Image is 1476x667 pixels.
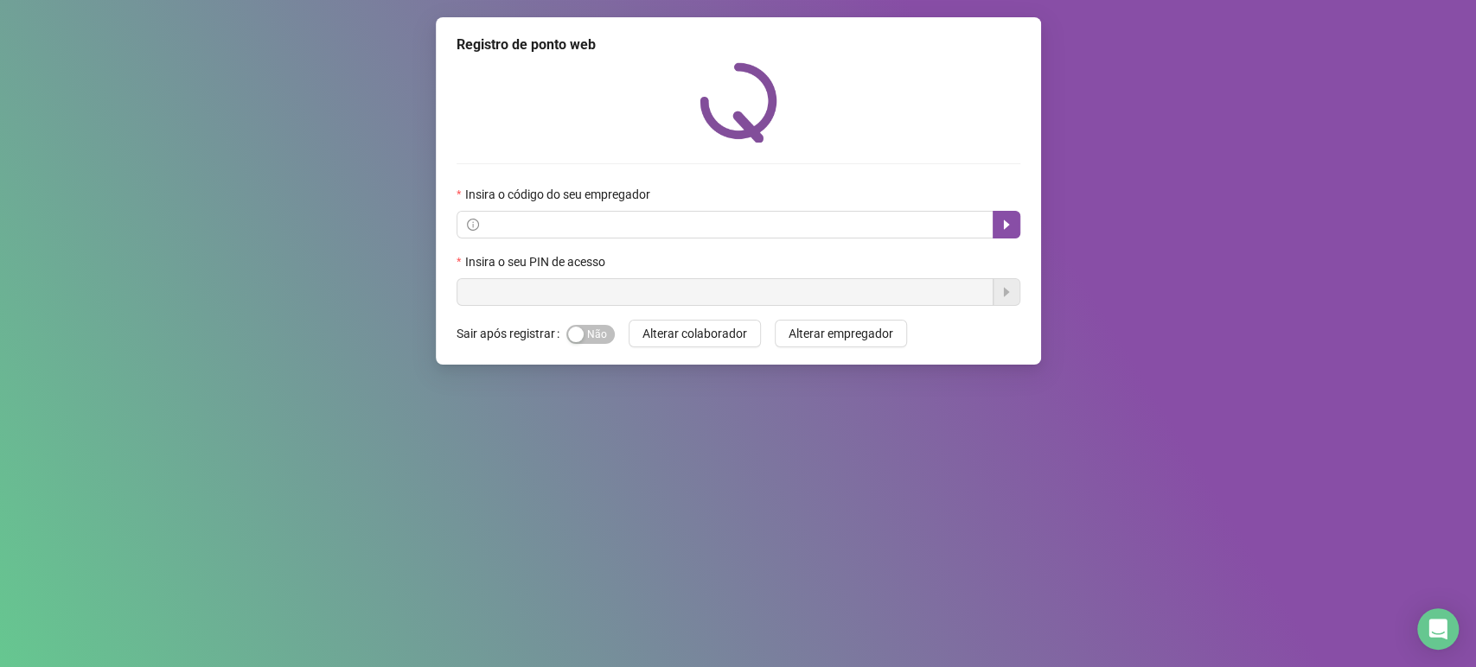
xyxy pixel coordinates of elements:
[1417,608,1459,650] div: Open Intercom Messenger
[467,219,479,231] span: info-circle
[629,320,761,347] button: Alterar colaborador
[775,320,907,347] button: Alterar empregador
[457,185,661,204] label: Insira o código do seu empregador
[700,62,777,143] img: QRPoint
[457,252,616,271] label: Insira o seu PIN de acesso
[789,324,893,343] span: Alterar empregador
[1000,218,1013,232] span: caret-right
[457,320,566,347] label: Sair após registrar
[457,35,1020,55] div: Registro de ponto web
[642,324,747,343] span: Alterar colaborador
